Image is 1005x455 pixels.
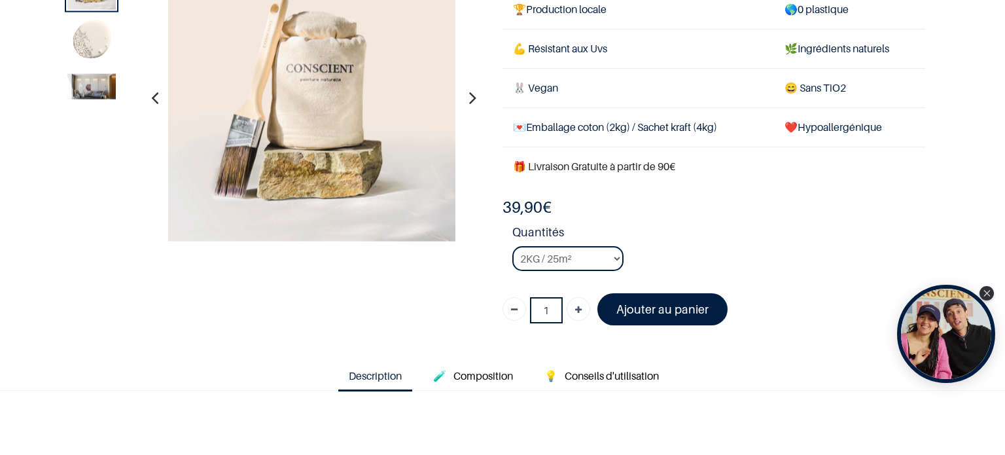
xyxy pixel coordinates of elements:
span: 🌎 [785,3,798,16]
span: 💪 Résistant aux Uvs [513,42,607,55]
div: Close Tolstoy widget [979,286,994,300]
span: 🌿 [785,42,798,55]
font: 🎁 Livraison Gratuite à partir de 90€ [513,160,675,173]
span: 😄 S [785,81,805,94]
td: ❤️Hypoallergénique [774,108,925,147]
div: Tolstoy bubble widget [897,285,995,383]
span: Description [349,369,402,382]
font: Ajouter au panier [616,302,709,316]
span: Conseils d'utilisation [565,369,659,382]
iframe: Tidio Chat [938,371,999,432]
img: Product image [67,74,116,100]
span: Composition [453,369,513,382]
a: Ajouter au panier [597,293,728,325]
a: Ajouter [567,297,590,321]
span: 💌 [513,120,526,134]
span: 🐰 Vegan [513,81,558,94]
td: Emballage coton (2kg) / Sachet kraft (4kg) [502,108,774,147]
td: ans TiO2 [774,68,925,107]
span: 39,90 [502,198,542,217]
div: Open Tolstoy widget [897,285,995,383]
div: Open Tolstoy [897,285,995,383]
span: 🧪 [433,369,446,382]
img: Product image [67,18,116,66]
a: Supprimer [502,297,526,321]
b: € [502,198,552,217]
strong: Quantités [512,223,925,246]
span: 💡 [544,369,557,382]
td: Ingrédients naturels [774,29,925,68]
span: 🏆 [513,3,526,16]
